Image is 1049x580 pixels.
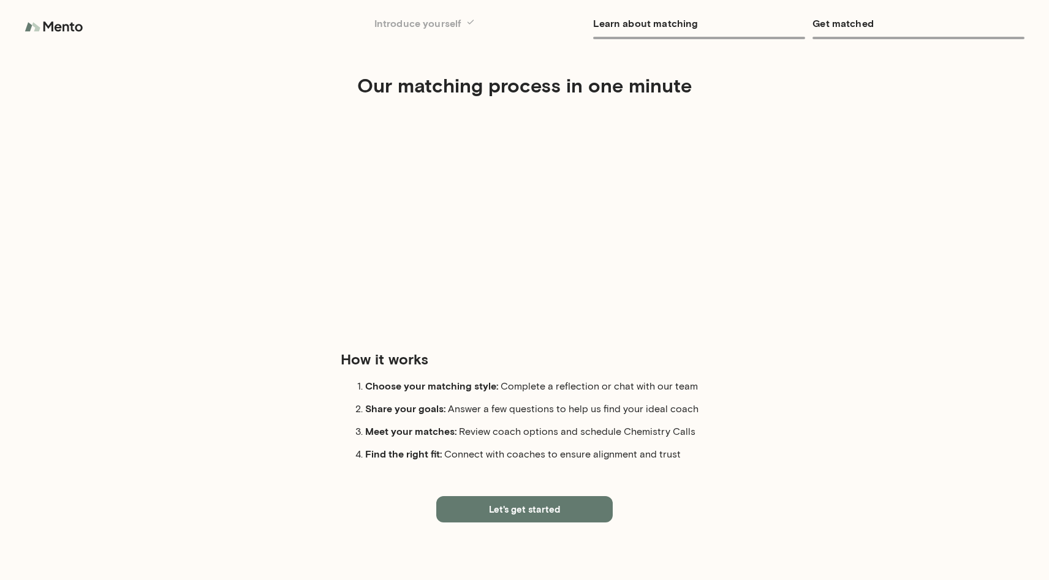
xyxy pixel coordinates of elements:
[25,15,86,39] img: logo
[365,402,448,414] span: Share your goals:
[365,379,708,394] div: Complete a reflection or chat with our team
[365,401,708,416] div: Answer a few questions to help us find your ideal coach
[341,349,708,369] h5: How it works
[374,15,586,32] h6: Introduce yourself
[64,73,985,97] h4: Our matching process in one minute
[436,496,613,522] button: Let's get started
[365,425,459,437] span: Meet your matches:
[365,380,501,391] span: Choose your matching style:
[341,109,708,330] iframe: Welcome to Mento
[812,15,1024,32] h6: Get matched
[593,15,805,32] h6: Learn about matching
[365,446,708,462] div: Connect with coaches to ensure alignment and trust
[365,424,708,439] div: Review coach options and schedule Chemistry Calls
[365,448,444,459] span: Find the right fit:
